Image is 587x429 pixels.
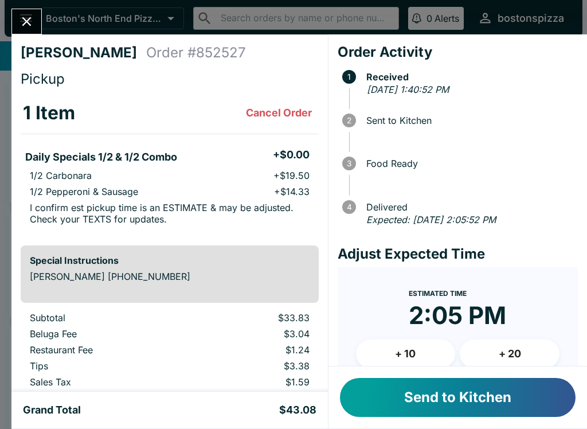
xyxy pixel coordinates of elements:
[356,340,456,368] button: + 10
[30,202,310,225] p: I confirm est pickup time is an ESTIMATE & may be adjusted. Check your TEXTS for updates.
[273,148,310,162] h5: + $0.00
[347,116,351,125] text: 2
[338,44,578,61] h4: Order Activity
[30,255,310,266] h6: Special Instructions
[274,186,310,197] p: + $14.33
[361,202,578,212] span: Delivered
[25,150,177,164] h5: Daily Specials 1/2 & 1/2 Combo
[30,376,178,388] p: Sales Tax
[197,376,309,388] p: $1.59
[361,158,578,169] span: Food Ready
[241,102,316,124] button: Cancel Order
[21,312,319,392] table: orders table
[21,92,319,236] table: orders table
[30,170,92,181] p: 1/2 Carbonara
[409,289,467,298] span: Estimated Time
[21,44,146,61] h4: [PERSON_NAME]
[460,340,559,368] button: + 20
[279,403,316,417] h5: $43.08
[361,115,578,126] span: Sent to Kitchen
[347,72,351,81] text: 1
[273,170,310,181] p: + $19.50
[338,245,578,263] h4: Adjust Expected Time
[347,159,351,168] text: 3
[146,44,246,61] h4: Order # 852527
[30,271,310,282] p: [PERSON_NAME] [PHONE_NUMBER]
[346,202,351,212] text: 4
[197,360,309,372] p: $3.38
[23,102,75,124] h3: 1 Item
[30,312,178,323] p: Subtotal
[197,312,309,323] p: $33.83
[409,301,506,330] time: 2:05 PM
[30,186,138,197] p: 1/2 Pepperoni & Sausage
[367,84,449,95] em: [DATE] 1:40:52 PM
[197,344,309,356] p: $1.24
[30,328,178,340] p: Beluga Fee
[12,9,41,34] button: Close
[340,378,576,417] button: Send to Kitchen
[197,328,309,340] p: $3.04
[30,344,178,356] p: Restaurant Fee
[21,71,65,87] span: Pickup
[366,214,496,225] em: Expected: [DATE] 2:05:52 PM
[361,72,578,82] span: Received
[23,403,81,417] h5: Grand Total
[30,360,178,372] p: Tips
